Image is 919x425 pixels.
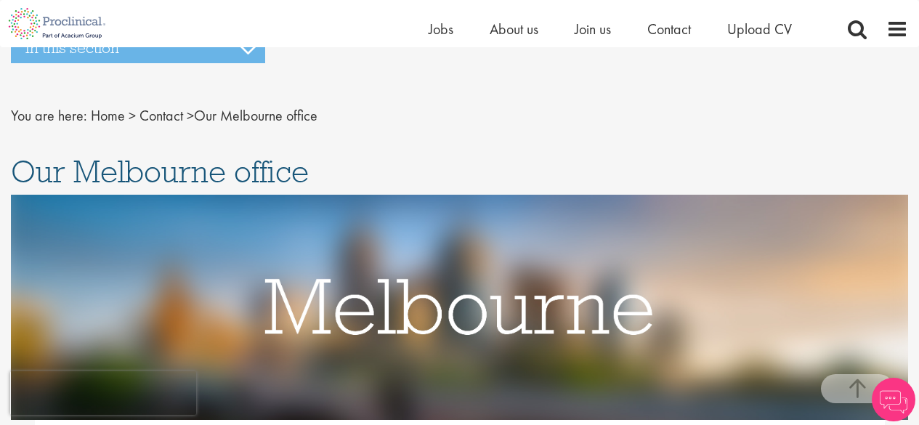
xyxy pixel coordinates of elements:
[727,20,792,39] a: Upload CV
[429,20,453,39] a: Jobs
[10,371,196,415] iframe: reCAPTCHA
[490,20,538,39] a: About us
[187,106,194,125] span: >
[872,378,915,421] img: Chatbot
[129,106,136,125] span: >
[139,106,183,125] a: breadcrumb link to Contact
[11,33,265,63] h3: In this section
[91,106,125,125] a: breadcrumb link to Home
[11,152,309,191] span: Our Melbourne office
[11,106,87,125] span: You are here:
[575,20,611,39] a: Join us
[91,106,317,125] span: Our Melbourne office
[647,20,691,39] a: Contact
